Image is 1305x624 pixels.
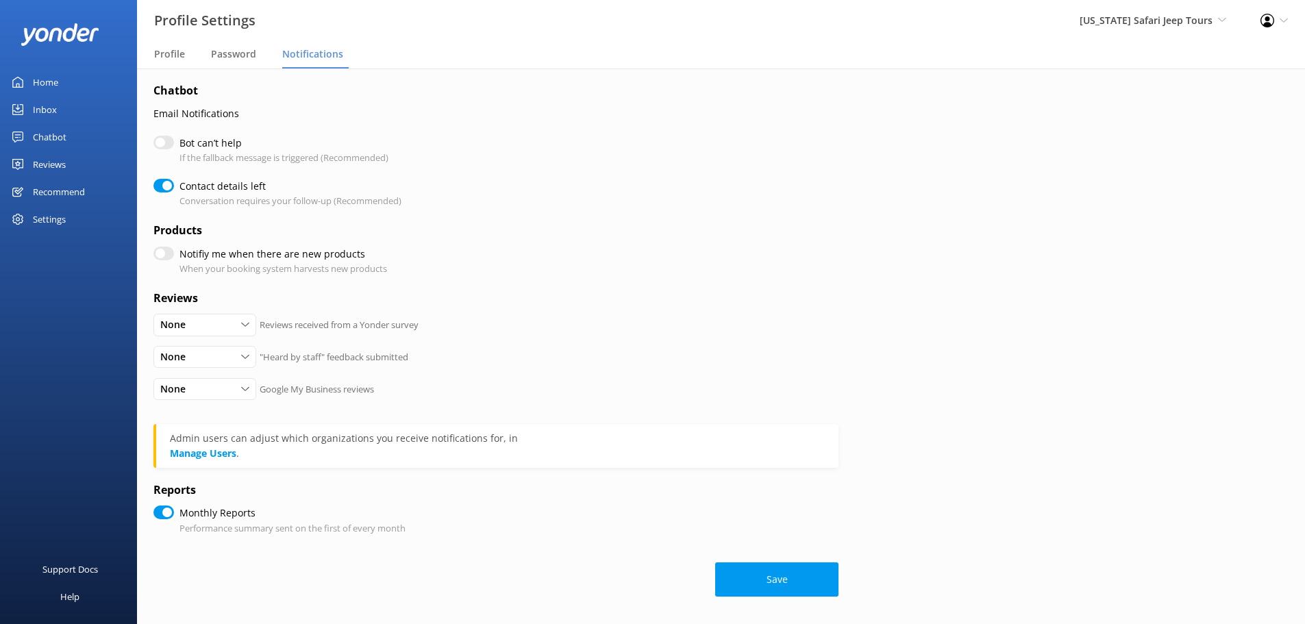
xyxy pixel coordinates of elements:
p: "Heard by staff" feedback submitted [260,350,408,364]
span: None [160,349,194,364]
h4: Chatbot [153,82,838,100]
h4: Products [153,222,838,240]
div: . [170,431,825,461]
p: If the fallback message is triggered (Recommended) [179,151,388,165]
img: yonder-white-logo.png [21,23,99,46]
span: None [160,382,194,397]
button: Save [715,562,838,597]
div: Support Docs [42,556,98,583]
label: Contact details left [179,179,395,194]
h4: Reviews [153,290,838,308]
div: Reviews [33,151,66,178]
p: Performance summary sent on the first of every month [179,521,406,536]
p: Email Notifications [153,106,838,121]
span: Notifications [282,47,343,61]
p: Conversation requires your follow-up (Recommended) [179,194,401,208]
span: [US_STATE] Safari Jeep Tours [1080,14,1213,27]
div: Settings [33,205,66,233]
a: Manage Users [170,447,236,460]
label: Monthly Reports [179,506,399,521]
label: Bot can’t help [179,136,382,151]
div: Chatbot [33,123,66,151]
span: Password [211,47,256,61]
h3: Profile Settings [154,10,256,32]
label: Notifiy me when there are new products [179,247,380,262]
div: Recommend [33,178,85,205]
div: Inbox [33,96,57,123]
h4: Reports [153,482,838,499]
p: Reviews received from a Yonder survey [260,318,419,332]
div: Home [33,68,58,96]
p: Google My Business reviews [260,382,374,397]
div: Admin users can adjust which organizations you receive notifications for, in [170,431,825,446]
p: When your booking system harvests new products [179,262,387,276]
span: Profile [154,47,185,61]
span: None [160,317,194,332]
div: Help [60,583,79,610]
